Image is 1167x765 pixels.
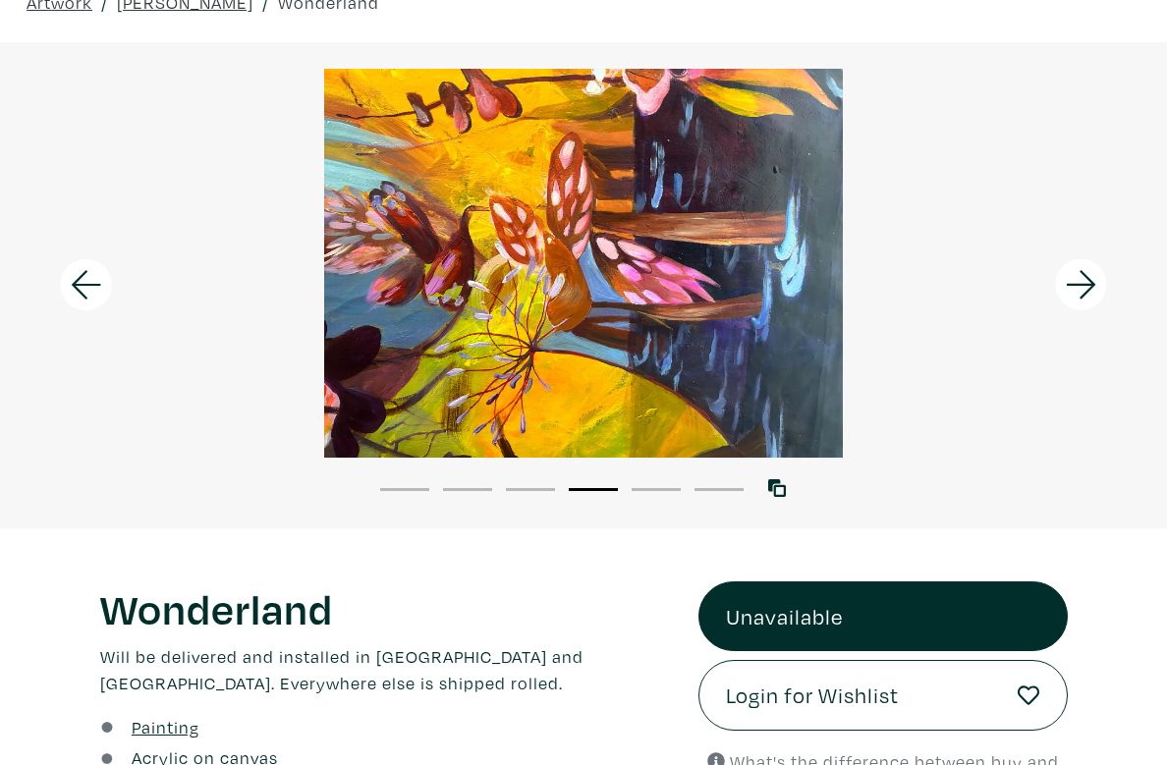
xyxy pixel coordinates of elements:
u: Painting [132,716,199,738]
button: 1 of 6 [380,488,429,491]
h1: Wonderland [100,581,669,634]
a: Painting [132,714,199,740]
p: Will be delivered and installed in [GEOGRAPHIC_DATA] and [GEOGRAPHIC_DATA]. Everywhere else is sh... [100,643,669,696]
span: Login for Wishlist [726,679,899,712]
button: 5 of 6 [632,488,681,491]
button: 6 of 6 [695,488,744,491]
button: 4 of 6 [569,488,618,491]
a: Login for Wishlist [698,660,1068,731]
button: 3 of 6 [506,488,555,491]
button: 2 of 6 [443,488,492,491]
a: Unavailable [698,581,1068,652]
